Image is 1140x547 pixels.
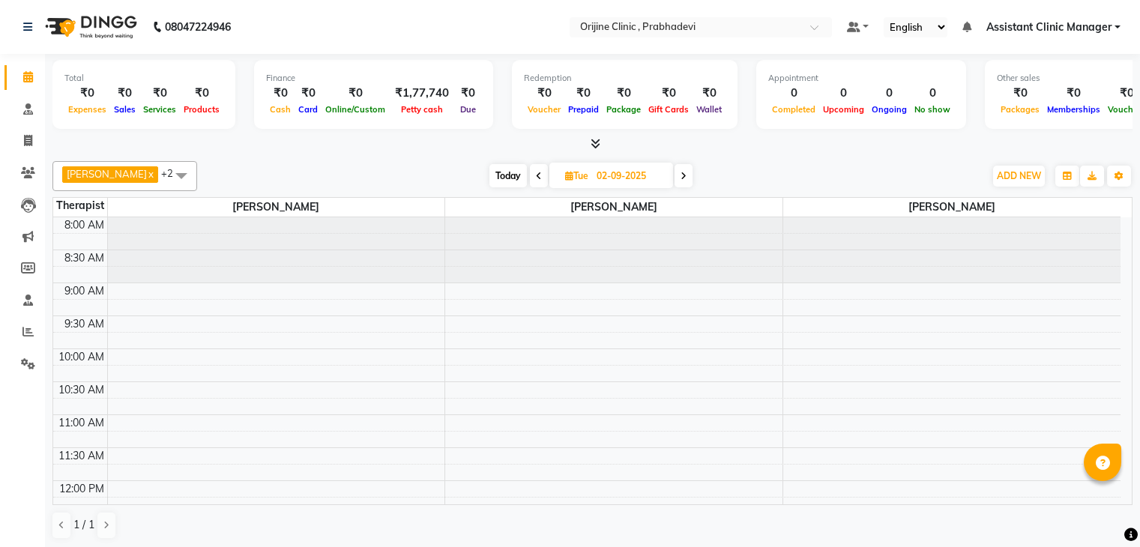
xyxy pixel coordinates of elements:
div: 8:30 AM [61,250,107,266]
span: Online/Custom [322,104,389,115]
div: ₹0 [693,85,726,102]
span: Memberships [1043,104,1104,115]
span: Gift Cards [645,104,693,115]
div: ₹0 [266,85,295,102]
span: Ongoing [868,104,911,115]
div: ₹0 [645,85,693,102]
div: 0 [768,85,819,102]
span: Tue [561,170,592,181]
div: ₹0 [139,85,180,102]
div: 10:00 AM [55,349,107,365]
div: ₹0 [1043,85,1104,102]
div: Total [64,72,223,85]
span: Packages [997,104,1043,115]
div: Therapist [53,198,107,214]
div: Finance [266,72,481,85]
span: [PERSON_NAME] [67,168,147,180]
span: Assistant Clinic Manager [986,19,1112,35]
span: Products [180,104,223,115]
span: Today [489,164,527,187]
div: 0 [911,85,954,102]
span: Cash [266,104,295,115]
div: ₹0 [997,85,1043,102]
span: ADD NEW [997,170,1041,181]
div: 11:00 AM [55,415,107,431]
span: Wallet [693,104,726,115]
span: [PERSON_NAME] [108,198,445,217]
div: 0 [868,85,911,102]
div: 9:00 AM [61,283,107,299]
span: [PERSON_NAME] [783,198,1121,217]
div: ₹0 [322,85,389,102]
div: 10:30 AM [55,382,107,398]
img: logo [38,6,141,48]
span: Due [456,104,480,115]
span: Completed [768,104,819,115]
div: ₹0 [603,85,645,102]
span: [PERSON_NAME] [445,198,782,217]
div: ₹0 [524,85,564,102]
button: ADD NEW [993,166,1045,187]
span: +2 [161,167,184,179]
div: 8:00 AM [61,217,107,233]
div: ₹0 [564,85,603,102]
a: x [147,168,154,180]
div: 0 [819,85,868,102]
span: Prepaid [564,104,603,115]
div: ₹0 [64,85,110,102]
span: Expenses [64,104,110,115]
div: 12:00 PM [56,481,107,497]
span: Card [295,104,322,115]
div: ₹0 [180,85,223,102]
div: 9:30 AM [61,316,107,332]
b: 08047224946 [165,6,231,48]
span: Petty cash [397,104,447,115]
div: Redemption [524,72,726,85]
div: ₹0 [455,85,481,102]
div: ₹0 [110,85,139,102]
span: Services [139,104,180,115]
span: Voucher [524,104,564,115]
div: 11:30 AM [55,448,107,464]
div: Appointment [768,72,954,85]
div: ₹0 [295,85,322,102]
span: Sales [110,104,139,115]
div: ₹1,77,740 [389,85,455,102]
input: 2025-09-02 [592,165,667,187]
span: No show [911,104,954,115]
span: 1 / 1 [73,517,94,533]
span: Upcoming [819,104,868,115]
span: Package [603,104,645,115]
